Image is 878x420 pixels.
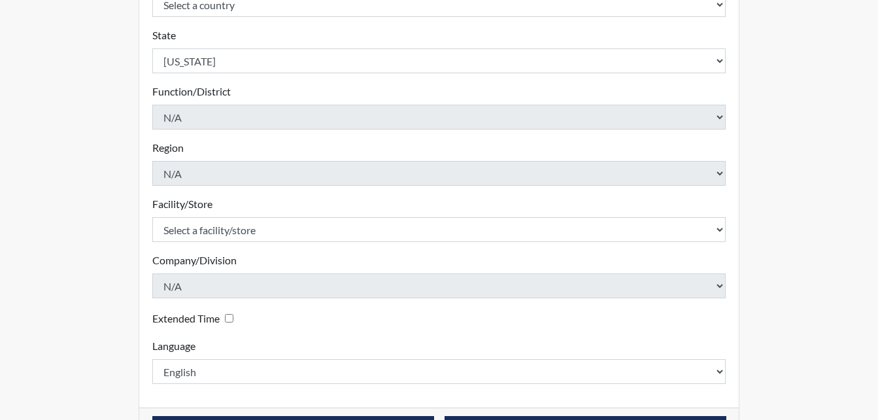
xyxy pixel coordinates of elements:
label: Company/Division [152,253,237,268]
label: Function/District [152,84,231,99]
label: Extended Time [152,311,220,326]
label: Language [152,338,195,354]
div: Checking this box will provide the interviewee with an accomodation of extra time to answer each ... [152,309,239,328]
label: Facility/Store [152,196,212,212]
label: State [152,27,176,43]
label: Region [152,140,184,156]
